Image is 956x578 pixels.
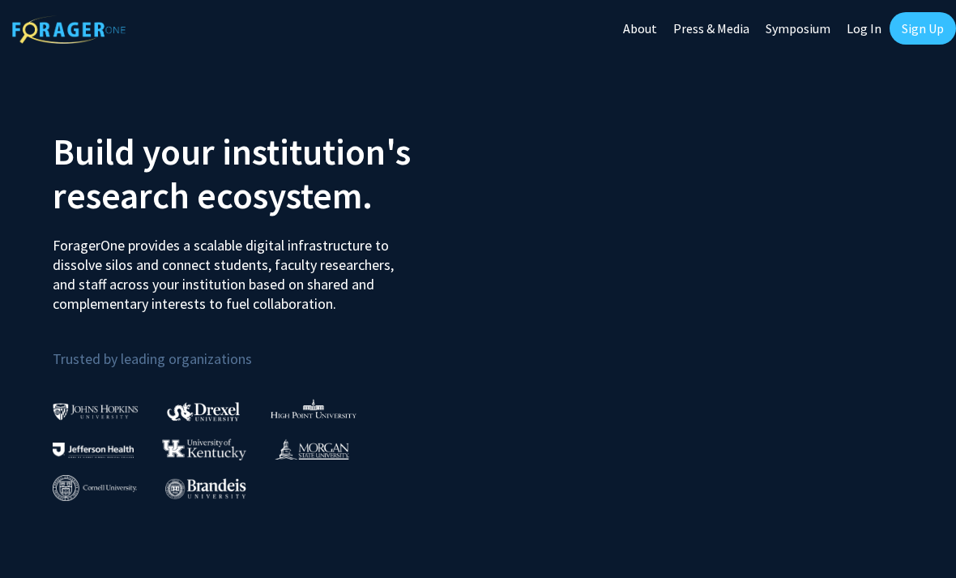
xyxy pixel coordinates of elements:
p: Trusted by leading organizations [53,327,466,371]
img: ForagerOne Logo [12,15,126,44]
img: Drexel University [167,402,240,421]
p: ForagerOne provides a scalable digital infrastructure to dissolve silos and connect students, fac... [53,224,416,314]
img: High Point University [271,399,356,418]
a: Sign Up [890,12,956,45]
img: Cornell University [53,475,137,502]
img: Thomas Jefferson University [53,443,134,458]
h2: Build your institution's research ecosystem. [53,130,466,217]
img: University of Kentucky [162,439,246,460]
img: Johns Hopkins University [53,403,139,420]
img: Brandeis University [165,478,246,499]
img: Morgan State University [275,439,349,460]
